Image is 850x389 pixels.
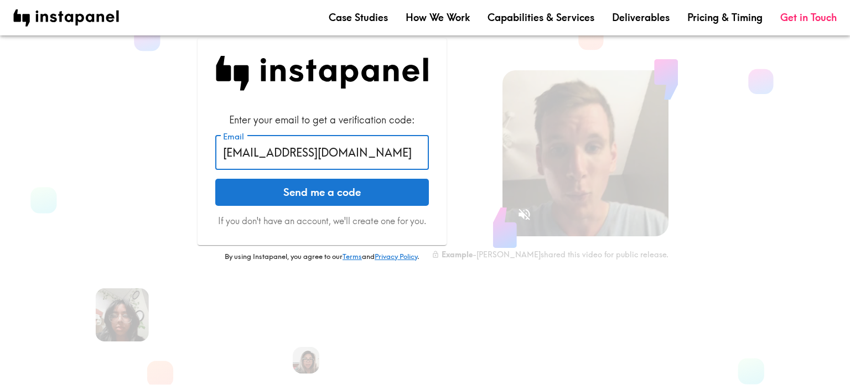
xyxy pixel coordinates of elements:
[442,250,473,260] b: Example
[215,113,429,127] div: Enter your email to get a verification code:
[293,347,319,374] img: Aileen
[375,252,417,261] a: Privacy Policy
[612,11,670,24] a: Deliverables
[215,179,429,206] button: Send me a code
[198,252,447,262] p: By using Instapanel, you agree to our and .
[687,11,763,24] a: Pricing & Timing
[13,9,119,27] img: instapanel
[780,11,837,24] a: Get in Touch
[96,288,149,341] img: Heena
[343,252,362,261] a: Terms
[223,131,244,143] label: Email
[329,11,388,24] a: Case Studies
[488,11,594,24] a: Capabilities & Services
[215,215,429,227] p: If you don't have an account, we'll create one for you.
[512,203,536,226] button: Sound is off
[406,11,470,24] a: How We Work
[432,250,668,260] div: - [PERSON_NAME] shared this video for public release.
[215,56,429,91] img: Instapanel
